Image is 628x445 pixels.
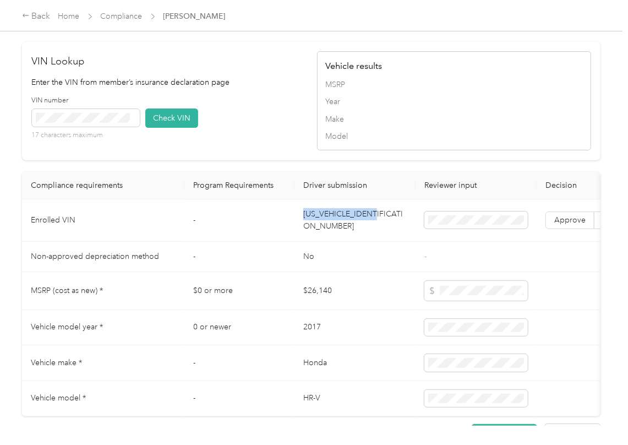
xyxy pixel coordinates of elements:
[472,424,537,443] button: Submit review
[31,286,103,295] span: MSRP (cost as new) *
[58,12,80,21] a: Home
[566,383,628,445] iframe: Everlance-gr Chat Button Frame
[31,393,86,403] span: Vehicle model *
[22,199,184,242] td: Enrolled VIN
[554,215,586,225] span: Approve
[31,215,75,225] span: Enrolled VIN
[31,252,159,261] span: Non-approved depreciation method
[184,172,294,199] th: Program Requirements
[22,381,184,417] td: Vehicle model *
[294,242,416,272] td: No
[294,310,416,346] td: 2017
[184,199,294,242] td: -
[31,322,103,332] span: Vehicle model year *
[325,113,583,125] span: Make
[22,310,184,346] td: Vehicle model year *
[101,12,143,21] a: Compliance
[424,252,427,261] span: -
[163,10,226,22] span: [PERSON_NAME]
[184,272,294,310] td: $0 or more
[416,172,537,199] th: Reviewer input
[184,310,294,346] td: 0 or newer
[325,131,583,142] span: Model
[325,59,583,73] h4: Vehicle results
[22,172,184,199] th: Compliance requirements
[145,108,198,128] button: Check VIN
[325,79,583,90] span: MSRP
[32,77,306,88] p: Enter the VIN from member’s insurance declaration page
[32,96,140,106] label: VIN number
[294,172,416,199] th: Driver submission
[31,358,82,367] span: Vehicle make *
[32,54,306,69] h2: VIN Lookup
[22,242,184,272] td: Non-approved depreciation method
[325,96,583,107] span: Year
[22,345,184,381] td: Vehicle make *
[22,272,184,310] td: MSRP (cost as new) *
[22,10,51,23] div: Back
[32,131,140,140] p: 17 characters maximum
[294,272,416,310] td: $26,140
[184,242,294,272] td: -
[294,199,416,242] td: [US_VEHICLE_IDENTIFICATION_NUMBER]
[294,345,416,381] td: Honda
[294,381,416,417] td: HR-V
[184,345,294,381] td: -
[184,381,294,417] td: -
